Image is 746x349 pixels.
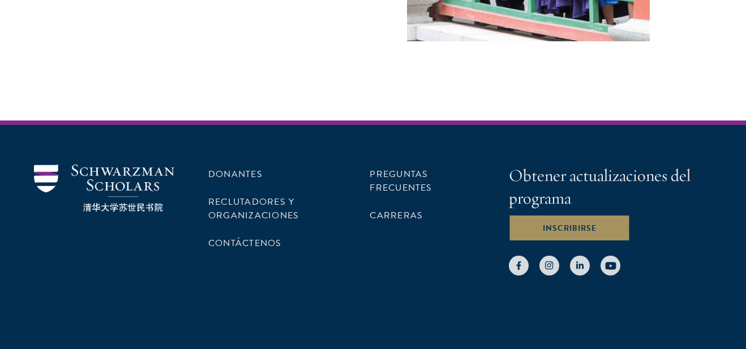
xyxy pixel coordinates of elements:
img: Becarios Schwarzman [34,165,174,212]
a: Preguntas frecuentes [370,167,432,195]
font: Inscribirse [543,222,597,234]
font: Obtener actualizaciones del programa [509,165,691,209]
a: Reclutadores y organizaciones [208,195,299,222]
a: Donantes [208,167,263,181]
a: Contáctenos [208,236,282,250]
button: Inscribirse [509,214,631,242]
a: Carreras [370,209,423,222]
